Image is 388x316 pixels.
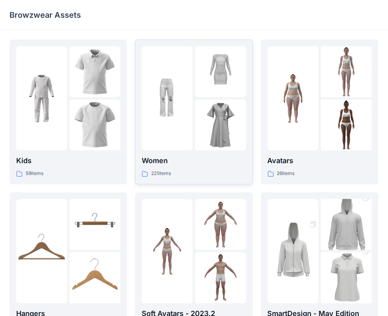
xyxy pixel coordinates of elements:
img: folder 2 [195,46,246,97]
p: 221 items [151,169,171,178]
img: folder 3 [321,100,372,150]
img: folder 1 [142,226,193,276]
p: Browzwear Assets [9,9,81,21]
img: folder 2 [321,186,372,263]
a: folder 1folder 2folder 3Kids59items [9,39,127,184]
p: Women [142,155,246,166]
a: folder 1folder 2folder 3Women221items [135,39,253,184]
p: Kids [16,155,120,166]
img: folder 3 [69,100,120,150]
p: 26 items [277,169,295,178]
img: folder 1 [142,73,193,124]
p: Avatars [268,155,372,166]
img: folder 3 [195,100,246,150]
img: folder 3 [69,252,120,303]
img: folder 1 [268,73,319,124]
img: folder 2 [69,46,120,97]
img: folder 2 [321,46,372,97]
p: 59 items [26,169,43,178]
img: folder 3 [195,252,246,303]
img: folder 2 [69,199,120,250]
img: folder 1 [268,213,319,290]
img: folder 1 [16,226,67,276]
img: folder 2 [195,199,246,250]
a: folder 1folder 2folder 3Avatars26items [261,39,379,184]
img: folder 1 [16,73,67,124]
